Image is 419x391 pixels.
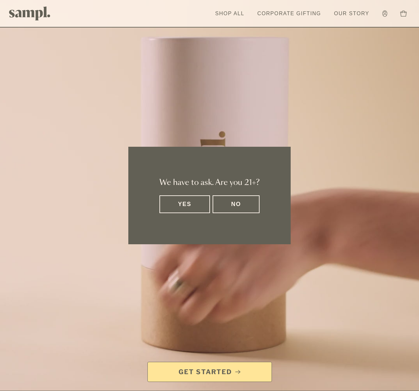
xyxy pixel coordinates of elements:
[179,367,232,376] span: Get Started
[212,6,248,21] a: Shop All
[147,362,272,382] a: Get Started
[9,6,51,20] img: Sampl logo
[254,6,324,21] a: Corporate Gifting
[331,6,373,21] a: Our Story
